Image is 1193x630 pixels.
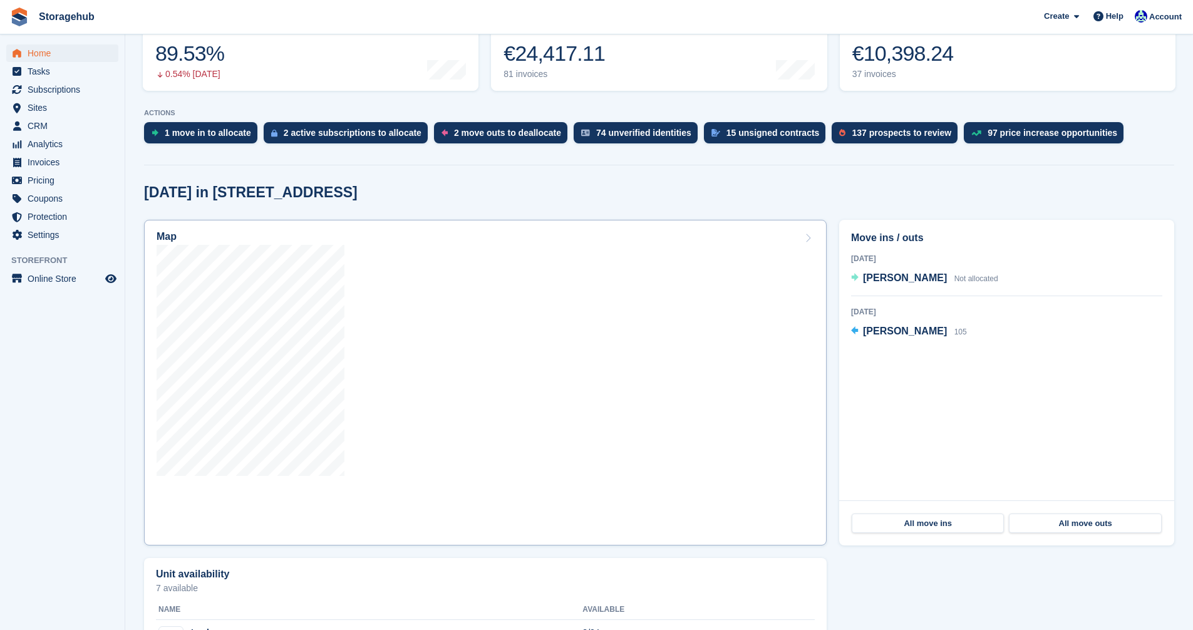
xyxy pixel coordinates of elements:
[156,584,815,592] p: 7 available
[851,230,1162,245] h2: Move ins / outs
[851,271,998,287] a: [PERSON_NAME] Not allocated
[28,63,103,80] span: Tasks
[28,135,103,153] span: Analytics
[574,122,704,150] a: 74 unverified identities
[964,122,1130,150] a: 97 price increase opportunities
[851,253,1162,264] div: [DATE]
[28,190,103,207] span: Coupons
[28,44,103,62] span: Home
[156,569,229,580] h2: Unit availability
[34,6,100,27] a: Storagehub
[156,600,582,620] th: Name
[6,63,118,80] a: menu
[1135,10,1147,23] img: Vladimir Osojnik
[711,129,720,137] img: contract_signature_icon-13c848040528278c33f63329250d36e43548de30e8caae1d1a13099fd9432cc5.svg
[954,274,998,283] span: Not allocated
[582,600,725,620] th: Available
[840,11,1175,91] a: Awaiting payment €10,398.24 37 invoices
[28,81,103,98] span: Subscriptions
[28,270,103,287] span: Online Store
[491,11,827,91] a: Month-to-date sales €24,417.11 81 invoices
[11,254,125,267] span: Storefront
[1106,10,1123,23] span: Help
[144,220,827,545] a: Map
[434,122,574,150] a: 2 move outs to deallocate
[1149,11,1182,23] span: Account
[6,81,118,98] a: menu
[1044,10,1069,23] span: Create
[155,41,224,66] div: 89.53%
[863,272,947,283] span: [PERSON_NAME]
[144,122,264,150] a: 1 move in to allocate
[144,184,358,201] h2: [DATE] in [STREET_ADDRESS]
[28,153,103,171] span: Invoices
[6,172,118,189] a: menu
[839,129,845,137] img: prospect-51fa495bee0391a8d652442698ab0144808aea92771e9ea1ae160a38d050c398.svg
[157,231,177,242] h2: Map
[284,128,421,138] div: 2 active subscriptions to allocate
[726,128,820,138] div: 15 unsigned contracts
[954,328,967,336] span: 105
[852,69,954,80] div: 37 invoices
[103,271,118,286] a: Preview store
[1009,514,1161,534] a: All move outs
[704,122,832,150] a: 15 unsigned contracts
[271,129,277,137] img: active_subscription_to_allocate_icon-d502201f5373d7db506a760aba3b589e785aa758c864c3986d89f69b8ff3...
[988,128,1117,138] div: 97 price increase opportunities
[28,208,103,225] span: Protection
[165,128,251,138] div: 1 move in to allocate
[851,324,967,340] a: [PERSON_NAME] 105
[852,514,1004,534] a: All move ins
[6,190,118,207] a: menu
[851,306,1162,318] div: [DATE]
[971,130,981,136] img: price_increase_opportunities-93ffe204e8149a01c8c9dc8f82e8f89637d9d84a8eef4429ea346261dce0b2c0.svg
[10,8,29,26] img: stora-icon-8386f47178a22dfd0bd8f6a31ec36ba5ce8667c1dd55bd0f319d3a0aa187defe.svg
[832,122,964,150] a: 137 prospects to review
[852,128,951,138] div: 137 prospects to review
[442,129,448,137] img: move_outs_to_deallocate_icon-f764333ba52eb49d3ac5e1228854f67142a1ed5810a6f6cc68b1a99e826820c5.svg
[581,129,590,137] img: verify_identity-adf6edd0f0f0b5bbfe63781bf79b02c33cf7c696d77639b501bdc392416b5a36.svg
[6,99,118,116] a: menu
[6,117,118,135] a: menu
[28,226,103,244] span: Settings
[143,11,478,91] a: Occupancy 89.53% 0.54% [DATE]
[6,208,118,225] a: menu
[504,41,605,66] div: €24,417.11
[155,69,224,80] div: 0.54% [DATE]
[596,128,691,138] div: 74 unverified identities
[454,128,561,138] div: 2 move outs to deallocate
[6,153,118,171] a: menu
[28,172,103,189] span: Pricing
[6,44,118,62] a: menu
[144,109,1174,117] p: ACTIONS
[6,226,118,244] a: menu
[6,135,118,153] a: menu
[863,326,947,336] span: [PERSON_NAME]
[852,41,954,66] div: €10,398.24
[28,99,103,116] span: Sites
[504,69,605,80] div: 81 invoices
[152,129,158,137] img: move_ins_to_allocate_icon-fdf77a2bb77ea45bf5b3d319d69a93e2d87916cf1d5bf7949dd705db3b84f3ca.svg
[28,117,103,135] span: CRM
[6,270,118,287] a: menu
[264,122,434,150] a: 2 active subscriptions to allocate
